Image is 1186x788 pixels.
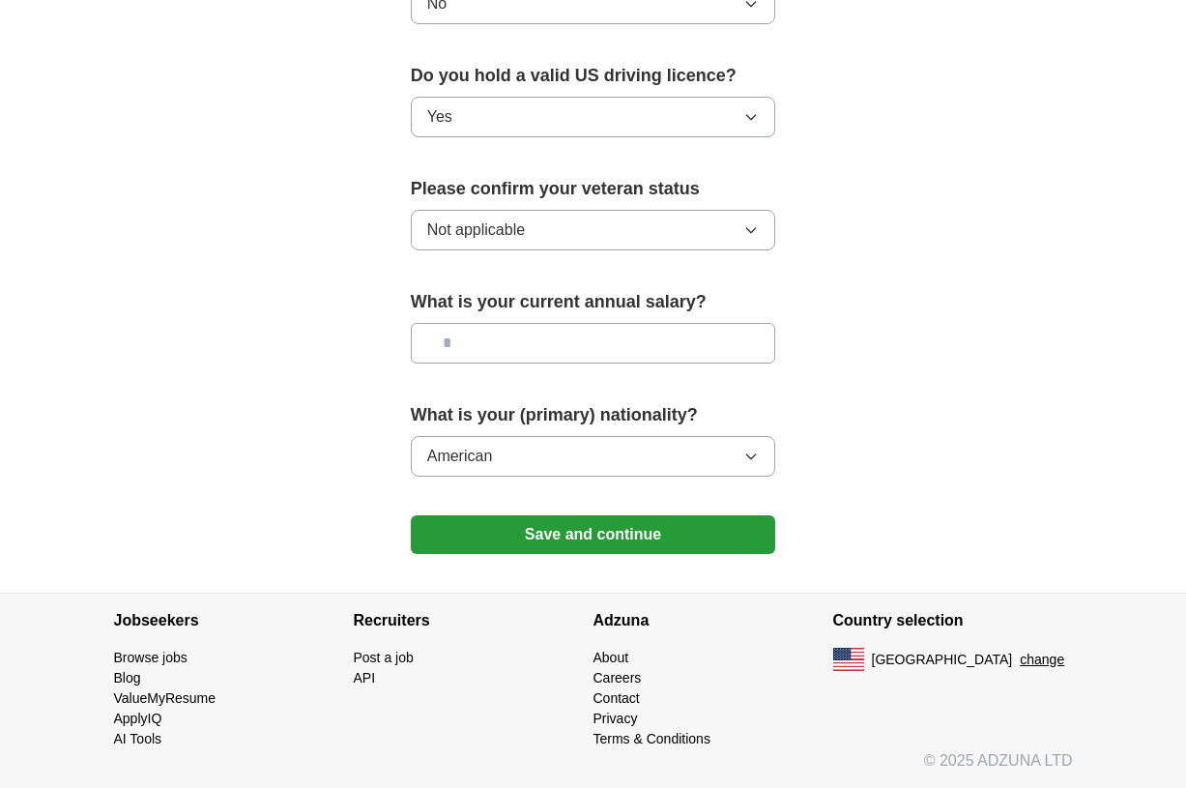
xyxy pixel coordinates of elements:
[593,670,642,686] a: Careers
[411,176,776,202] label: Please confirm your veteran status
[411,436,776,477] button: American
[411,63,776,89] label: Do you hold a valid US driving licence?
[427,445,493,468] span: American
[411,97,776,137] button: Yes
[427,105,452,129] span: Yes
[114,731,162,746] a: AI Tools
[1020,650,1064,670] button: change
[593,731,710,746] a: Terms & Conditions
[354,650,414,665] a: Post a job
[427,219,525,242] span: Not applicable
[411,402,776,428] label: What is your (primary) nationality?
[833,648,864,671] img: US flag
[114,650,188,665] a: Browse jobs
[593,711,638,726] a: Privacy
[411,210,776,250] button: Not applicable
[411,515,776,554] button: Save and continue
[114,670,141,686] a: Blog
[833,594,1073,648] h4: Country selection
[593,690,640,706] a: Contact
[411,289,776,315] label: What is your current annual salary?
[114,711,162,726] a: ApplyIQ
[99,749,1088,788] div: © 2025 ADZUNA LTD
[872,650,1013,670] span: [GEOGRAPHIC_DATA]
[354,670,376,686] a: API
[593,650,629,665] a: About
[114,690,217,706] a: ValueMyResume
